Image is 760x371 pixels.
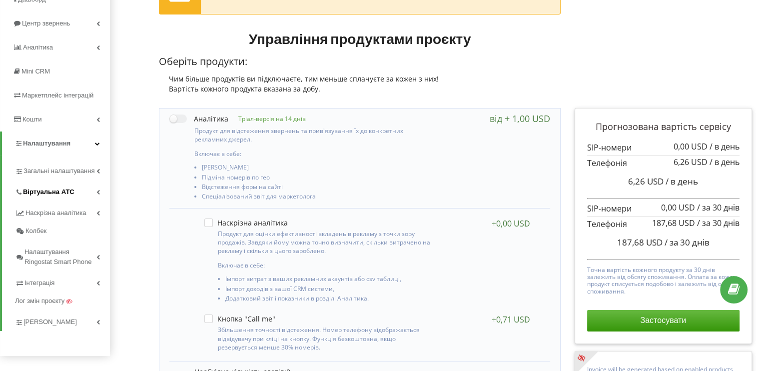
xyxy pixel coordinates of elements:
span: 0,00 USD [661,202,695,213]
span: / в день [666,175,698,187]
span: Лог змін проєкту [15,296,64,306]
div: +0,00 USD [492,218,530,228]
a: Колбек [15,222,110,240]
label: Аналітика [169,113,228,124]
div: Вартість кожного продукта вказана за добу. [159,84,561,94]
div: Чим більше продуктів ви підключаєте, тим меньше сплачуєте за кожен з них! [159,74,561,84]
span: Колбек [25,226,46,236]
span: / за 30 днів [697,217,740,228]
span: / за 30 днів [697,202,740,213]
a: Лог змін проєкту [15,292,110,310]
span: Кошти [22,115,41,123]
p: SIP-номери [587,203,740,214]
button: Застосувати [587,310,740,331]
p: Тріал-версія на 14 днів [228,114,306,123]
span: Аналiтика [23,43,53,51]
span: 0,00 USD [674,141,708,152]
p: Телефонія [587,218,740,230]
a: Налаштування Ringostat Smart Phone [15,240,110,271]
a: [PERSON_NAME] [15,310,110,331]
li: Додатковий звіт і показники в розділі Аналітика. [225,295,432,304]
p: Продукт для оцінки ефективності вкладень в рекламу з точки зору продажів. Завдяки йому можна точн... [218,229,432,255]
li: Імпорт витрат з ваших рекламних акаунтів або csv таблиці, [225,275,432,285]
span: 6,26 USD [674,156,708,167]
a: Загальні налаштування [15,159,110,180]
a: Інтеграція [15,271,110,292]
span: Mini CRM [21,67,50,75]
li: [PERSON_NAME] [202,164,436,173]
p: Телефонія [587,157,740,169]
span: Центр звернень [22,19,70,27]
p: SIP-номери [587,142,740,153]
p: Оберіть продукти: [159,54,561,69]
div: від + 1,00 USD [490,113,550,123]
span: Загальні налаштування [23,166,94,176]
span: [PERSON_NAME] [23,317,77,327]
p: Включає в себе: [218,261,432,269]
p: Продукт для відстеження звернень та прив'язування їх до конкретних рекламних джерел. [194,126,436,143]
a: Наскрізна аналітика [15,201,110,222]
a: Віртуальна АТС [15,180,110,201]
p: Точна вартість кожного продукту за 30 днів залежить від обсягу споживання. Оплата за кожен продук... [587,264,740,295]
span: / в день [710,141,740,152]
span: 187,68 USD [652,217,695,228]
li: Підміна номерів по гео [202,174,436,183]
span: / за 30 днів [665,236,710,248]
span: Віртуальна АТС [23,187,74,197]
span: Маркетплейс інтеграцій [22,91,93,99]
p: Прогнозована вартість сервісу [587,120,740,133]
span: 6,26 USD [628,175,664,187]
li: Спеціалізований звіт для маркетолога [202,193,436,202]
span: Налаштування [23,139,70,147]
a: Налаштування [2,131,110,155]
span: Наскрізна аналітика [25,208,86,218]
li: Імпорт доходів з вашої CRM системи, [225,285,432,295]
span: / в день [710,156,740,167]
label: Кнопка "Call me" [204,314,275,323]
div: +0,71 USD [492,314,530,324]
span: 187,68 USD [617,236,663,248]
p: Включає в себе: [194,149,436,158]
p: Збільшення точності відстеження. Номер телефону відображається відвідувачу при кліці на кнопку. Ф... [218,325,432,351]
label: Наскрізна аналітика [204,218,288,227]
span: Налаштування Ringostat Smart Phone [24,247,96,267]
li: Відстеження форм на сайті [202,183,436,193]
h1: Управління продуктами проєкту [159,29,561,47]
span: Інтеграція [24,278,54,288]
